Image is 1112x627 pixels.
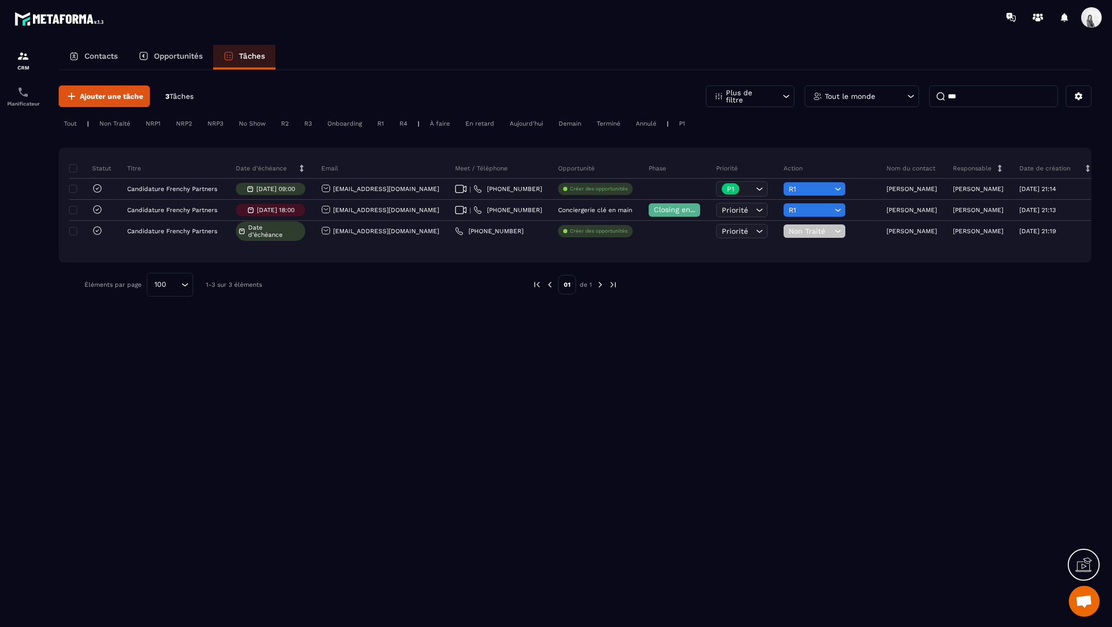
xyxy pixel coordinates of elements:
img: prev [532,280,542,289]
span: 100 [151,279,170,290]
div: R1 [372,117,389,130]
p: Statut [72,164,111,172]
div: NRP1 [141,117,166,130]
p: [PERSON_NAME] [887,228,937,235]
p: [PERSON_NAME] [953,206,1003,214]
p: Phase [649,164,666,172]
p: [DATE] 21:19 [1019,228,1056,235]
p: Email [321,164,338,172]
p: Tâches [239,51,265,61]
p: [PERSON_NAME] [953,185,1003,193]
div: Search for option [147,273,193,297]
p: Opportunités [154,51,203,61]
p: Plus de filtre [726,89,771,103]
p: Opportunité [558,164,595,172]
p: Candidature Frenchy Partners [127,228,217,235]
p: [PERSON_NAME] [887,185,937,193]
p: Contacts [84,51,118,61]
div: Tout [59,117,82,130]
p: Date de création [1019,164,1070,172]
p: 01 [558,275,576,294]
span: Date d’échéance [248,224,303,238]
span: Ajouter une tâche [80,91,143,101]
p: 1-3 sur 3 éléments [206,281,262,288]
p: Conciergerie clé en main [558,206,632,214]
span: | [470,206,471,214]
p: Nom du contact [887,164,935,172]
div: Demain [553,117,586,130]
p: [DATE] 21:14 [1019,185,1056,193]
p: [DATE] 09:00 [256,185,295,193]
button: Ajouter une tâche [59,85,150,107]
div: Annulé [631,117,662,130]
a: Opportunités [128,45,213,69]
div: En retard [460,117,499,130]
div: NRP2 [171,117,197,130]
span: | [470,185,471,193]
div: R2 [276,117,294,130]
p: 3 [165,92,194,101]
p: CRM [3,65,44,71]
span: Priorité [722,206,748,214]
p: Responsable [953,164,992,172]
a: [PHONE_NUMBER] [455,227,524,235]
p: | [87,120,89,127]
a: Contacts [59,45,128,69]
p: Priorité [716,164,738,172]
div: Aujourd'hui [505,117,548,130]
img: next [596,280,605,289]
img: prev [545,280,554,289]
a: formationformationCRM [3,42,44,78]
span: Priorité [722,227,748,235]
p: [DATE] 18:00 [257,206,294,214]
a: [PHONE_NUMBER] [474,206,542,214]
div: Non Traité [94,117,135,130]
p: Date d’échéance [236,164,287,172]
div: À faire [425,117,455,130]
div: NRP3 [202,117,229,130]
a: schedulerschedulerPlanificateur [3,78,44,114]
p: Candidature Frenchy Partners [127,206,217,214]
p: Créer des opportunités [570,228,628,235]
span: Tâches [169,92,194,100]
span: Non Traité [789,227,832,235]
a: [PHONE_NUMBER] [474,185,542,193]
div: Terminé [592,117,625,130]
a: Tâches [213,45,275,69]
img: formation [17,50,29,62]
p: P1 [727,185,734,193]
div: Onboarding [322,117,367,130]
p: Meet / Téléphone [455,164,508,172]
input: Search for option [170,279,179,290]
span: R1 [789,185,832,193]
span: R1 [789,206,832,214]
p: Tout le monde [825,93,875,100]
div: R3 [299,117,317,130]
p: [DATE] 21:13 [1019,206,1056,214]
p: [PERSON_NAME] [887,206,937,214]
div: R4 [394,117,412,130]
div: No Show [234,117,271,130]
p: Action [784,164,803,172]
p: Titre [127,164,141,172]
img: scheduler [17,86,29,98]
p: Candidature Frenchy Partners [127,185,217,193]
p: [PERSON_NAME] [953,228,1003,235]
img: logo [14,9,107,28]
div: P1 [674,117,690,130]
p: Créer des opportunités [570,185,628,193]
p: de 1 [580,281,592,289]
p: | [667,120,669,127]
img: next [609,280,618,289]
span: Closing en cours [654,205,713,214]
p: Planificateur [3,101,44,107]
p: | [418,120,420,127]
div: Ouvrir le chat [1069,586,1100,617]
p: Éléments par page [84,281,142,288]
